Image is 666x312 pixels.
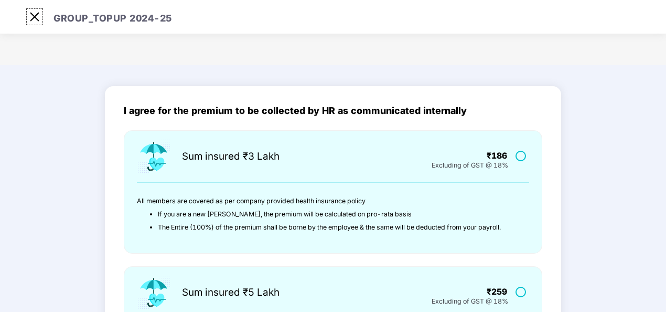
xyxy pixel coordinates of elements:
[420,152,507,162] div: ₹186
[182,288,280,299] div: Sum insured ₹5 Lakh
[124,106,542,117] div: I agree for the premium to be collected by HR as communicated internally
[136,139,171,174] img: icon
[136,275,171,310] img: icon
[158,210,412,218] span: If you are a new [PERSON_NAME], the premium will be calculated on pro-rata basis
[137,197,366,205] span: All members are covered as per company provided health insurance policy
[182,152,280,163] div: Sum insured ₹3 Lakh
[420,288,507,298] div: ₹259
[432,295,508,304] div: Excluding of GST @ 18%
[158,223,501,231] span: The Entire (100%) of the premium shall be borne by the employee & the same will be deducted from ...
[432,159,508,168] div: Excluding of GST @ 18%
